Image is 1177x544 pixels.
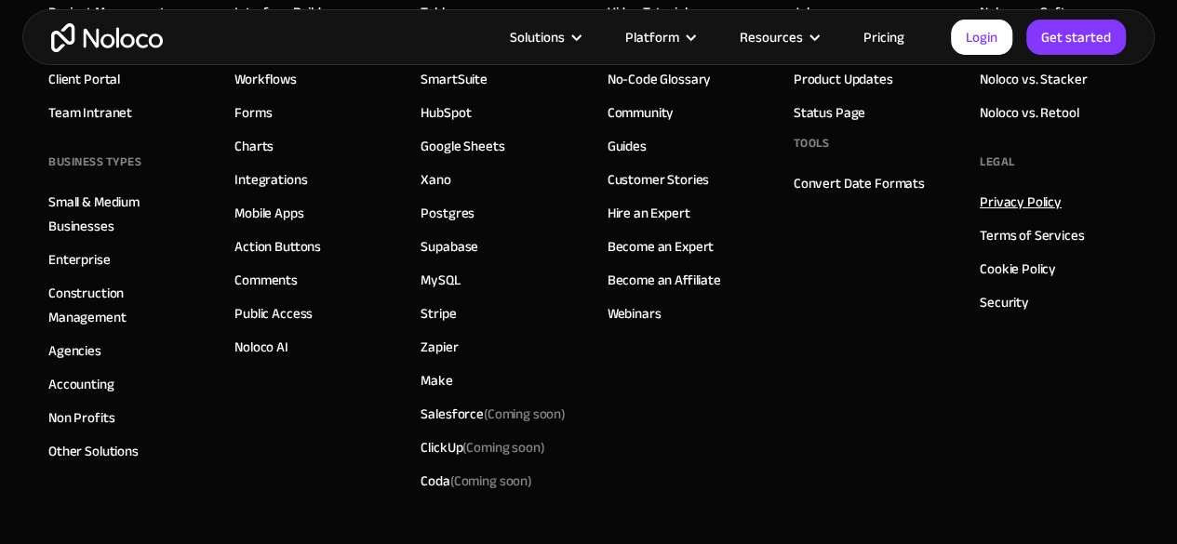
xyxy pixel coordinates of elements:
[421,435,544,459] div: ClickUp
[980,223,1084,247] a: Terms of Services
[421,234,478,259] a: Supabase
[234,167,307,192] a: Integrations
[234,100,272,125] a: Forms
[234,201,303,225] a: Mobile Apps
[234,301,313,325] a: Public Access
[234,335,288,359] a: Noloco AI
[421,167,450,192] a: Xano
[484,401,566,427] span: (Coming soon)
[421,268,460,292] a: MySQL
[608,268,721,292] a: Become an Affiliate
[794,67,893,91] a: Product Updates
[980,190,1062,214] a: Privacy Policy
[48,247,111,272] a: Enterprise
[48,405,114,430] a: Non Profits
[48,190,197,238] a: Small & Medium Businesses
[421,100,471,125] a: HubSpot
[48,148,141,176] div: BUSINESS TYPES
[421,134,504,158] a: Google Sheets
[980,67,1087,91] a: Noloco vs. Stacker
[716,25,840,49] div: Resources
[1026,20,1126,55] a: Get started
[421,402,566,426] div: Salesforce
[421,301,456,325] a: Stripe
[608,201,690,225] a: Hire an Expert
[421,335,458,359] a: Zapier
[51,23,163,52] a: home
[234,268,298,292] a: Comments
[608,67,712,91] a: No-Code Glossary
[48,439,139,463] a: Other Solutions
[740,25,803,49] div: Resources
[48,372,114,396] a: Accounting
[450,468,532,494] span: (Coming soon)
[980,257,1056,281] a: Cookie Policy
[980,290,1029,314] a: Security
[421,469,531,493] div: Coda
[234,234,321,259] a: Action Buttons
[980,148,1015,176] div: Legal
[980,100,1078,125] a: Noloco vs. Retool
[608,301,662,325] a: Webinars
[421,368,452,392] a: Make
[462,434,544,460] span: (Coming soon)
[48,281,197,329] a: Construction Management
[608,167,710,192] a: Customer Stories
[510,25,565,49] div: Solutions
[951,20,1012,55] a: Login
[48,338,101,363] a: Agencies
[234,67,297,91] a: Workflows
[608,234,715,259] a: Become an Expert
[608,134,647,158] a: Guides
[421,67,488,91] a: SmartSuite
[625,25,679,49] div: Platform
[602,25,716,49] div: Platform
[487,25,602,49] div: Solutions
[48,100,132,125] a: Team Intranet
[794,129,830,157] div: Tools
[794,171,925,195] a: Convert Date Formats
[48,67,120,91] a: Client Portal
[794,100,865,125] a: Status Page
[421,201,475,225] a: Postgres
[608,100,675,125] a: Community
[234,134,274,158] a: Charts
[840,25,928,49] a: Pricing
